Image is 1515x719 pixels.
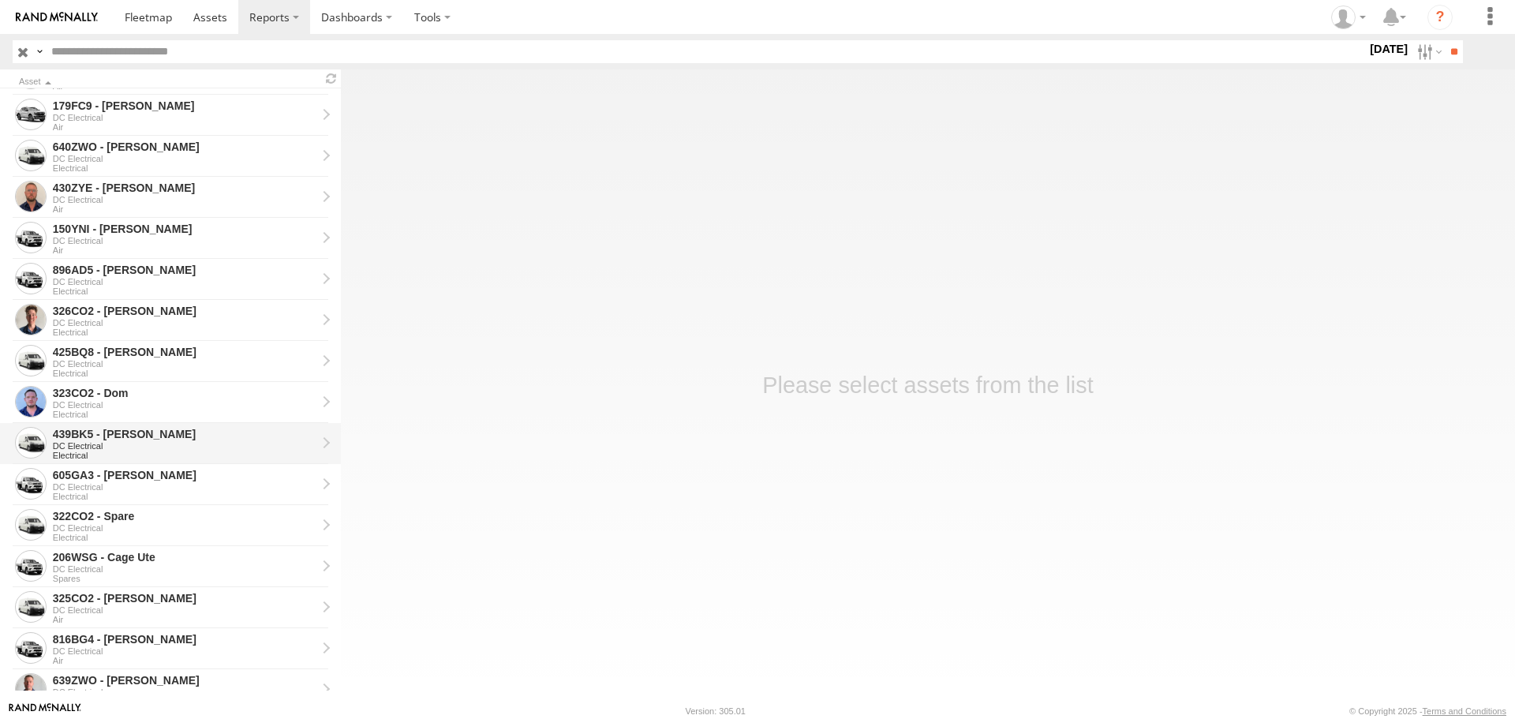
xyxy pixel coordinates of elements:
[53,533,316,542] div: Electrical
[19,78,316,86] div: Click to Sort
[53,591,316,605] div: 325CO2 - Daniel Clark - View Asset History
[322,71,341,86] span: Refresh
[53,245,316,255] div: Air
[1423,706,1506,716] a: Terms and Conditions
[53,122,316,132] div: Air
[16,12,98,23] img: rand-logo.svg
[53,181,316,195] div: 430ZYE - Nathan - View Asset History
[53,605,316,615] div: DC Electrical
[53,468,316,482] div: 605GA3 - Jayden Brider - View Asset History
[53,523,316,533] div: DC Electrical
[53,113,316,122] div: DC Electrical
[53,154,316,163] div: DC Electrical
[53,574,316,583] div: Spares
[53,369,316,378] div: Electrical
[53,345,316,359] div: 425BQ8 - Sam F - View Asset History
[53,492,316,501] div: Electrical
[53,263,316,277] div: 896AD5 - Andrew M - View Asset History
[53,195,316,204] div: DC Electrical
[53,632,316,646] div: 816BG4 - Thomas L - View Asset History
[53,687,316,697] div: DC Electrical
[53,99,316,113] div: 179FC9 - James K - View Asset History
[53,277,316,286] div: DC Electrical
[53,328,316,337] div: Electrical
[53,286,316,296] div: Electrical
[686,706,746,716] div: Version: 305.01
[53,482,316,492] div: DC Electrical
[53,359,316,369] div: DC Electrical
[1326,6,1371,29] div: Aaron Cluff
[53,222,316,236] div: 150YNI - Jordy B - View Asset History
[53,204,316,214] div: Air
[1427,5,1453,30] i: ?
[53,509,316,523] div: 322CO2 - Spare - View Asset History
[53,304,316,318] div: 326CO2 - Dougie - View Asset History
[1411,40,1445,63] label: Search Filter Options
[53,140,316,154] div: 640ZWO - James Brown - View Asset History
[9,703,81,719] a: Visit our Website
[53,451,316,460] div: Electrical
[1367,40,1411,58] label: [DATE]
[53,441,316,451] div: DC Electrical
[53,163,316,173] div: Electrical
[53,410,316,419] div: Electrical
[53,427,316,441] div: 439BK5 - Tom M - View Asset History
[53,386,316,400] div: 323CO2 - Dom - View Asset History
[53,646,316,656] div: DC Electrical
[33,40,46,63] label: Search Query
[53,550,316,564] div: 206WSG - Cage Ute - View Asset History
[53,400,316,410] div: DC Electrical
[53,236,316,245] div: DC Electrical
[53,673,316,687] div: 639ZWO - Alex - View Asset History
[53,615,316,624] div: Air
[1349,706,1506,716] div: © Copyright 2025 -
[53,564,316,574] div: DC Electrical
[53,318,316,328] div: DC Electrical
[53,656,316,665] div: Air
